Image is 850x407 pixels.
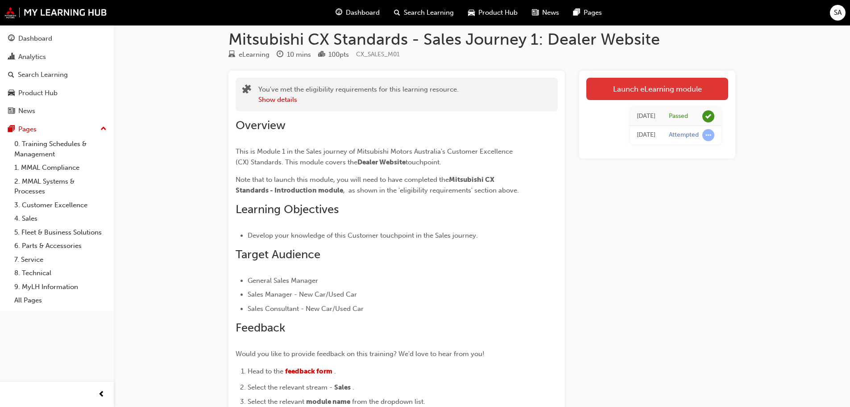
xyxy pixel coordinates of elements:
span: search-icon [394,7,400,18]
div: Attempted [669,131,699,139]
a: feedback form [285,367,332,375]
span: Develop your knowledge of this Customer touchpoint in the Sales journey. [248,231,478,239]
div: 100 pts [328,50,349,60]
span: Sales Manager - New Car/Used Car [248,290,357,298]
div: 10 mins [287,50,311,60]
button: Pages [4,121,110,138]
a: All Pages [11,294,110,307]
span: touchpoint. [406,158,441,166]
div: Dashboard [18,34,52,44]
span: Sales Consultant - New Car/Used Car [248,305,364,313]
span: Mitsubishi CX Standards - Introduction module [236,176,496,194]
div: Fri Aug 22 2025 09:48:18 GMT+1000 (Australian Eastern Standard Time) [637,111,655,122]
span: Select the relevant stream - [248,383,332,391]
span: module name [306,398,350,406]
a: News [4,103,110,119]
span: Product Hub [478,8,518,18]
span: news-icon [8,107,15,115]
span: Note that to launch this module, you will need to have completed the [236,176,449,184]
span: Search Learning [404,8,454,18]
button: Show details [258,95,297,105]
span: Learning resource code [356,50,400,58]
span: learningRecordVerb_ATTEMPT-icon [702,129,714,141]
button: DashboardAnalyticsSearch LearningProduct HubNews [4,29,110,121]
a: 1. MMAL Compliance [11,161,110,175]
span: Overview [236,118,286,132]
a: 2. MMAL Systems & Processes [11,175,110,198]
a: news-iconNews [525,4,566,22]
span: puzzle-icon [242,85,251,96]
img: mmal [4,7,107,18]
span: Would you like to provide feedback on this training? We'd love to hear from you! [236,350,485,358]
a: Search Learning [4,67,110,83]
span: chart-icon [8,53,15,61]
span: Feedback [236,321,285,335]
a: Dashboard [4,30,110,47]
a: Launch eLearning module [586,78,728,100]
span: This is Module 1 in the Sales journey of Mitsubishi Motors Australia's Customer Excellence (CX) S... [236,147,514,166]
a: 7. Service [11,253,110,267]
a: 6. Parts & Accessories [11,239,110,253]
span: up-icon [100,123,107,135]
h1: Mitsubishi CX Standards - Sales Journey 1: Dealer Website [228,29,735,49]
span: , as shown in the 'eligibility requirements' section above. [343,186,519,194]
span: car-icon [468,7,475,18]
span: guage-icon [336,7,342,18]
span: car-icon [8,89,15,97]
span: General Sales Manager [248,277,318,285]
a: search-iconSearch Learning [387,4,461,22]
span: learningRecordVerb_PASS-icon [702,110,714,122]
span: news-icon [532,7,539,18]
span: Sales [334,383,351,391]
div: Pages [18,124,37,134]
button: SA [830,5,846,21]
a: car-iconProduct Hub [461,4,525,22]
div: Type [228,49,270,60]
span: from the dropdown list. [352,398,425,406]
a: Analytics [4,49,110,65]
span: pages-icon [8,126,15,134]
span: Head to the [248,367,283,375]
div: Product Hub [18,88,58,98]
a: 5. Fleet & Business Solutions [11,226,110,239]
span: . [334,367,336,375]
a: 0. Training Schedules & Management [11,137,110,161]
span: pages-icon [573,7,580,18]
a: pages-iconPages [566,4,609,22]
a: 3. Customer Excellence [11,198,110,212]
div: Points [318,49,349,60]
span: prev-icon [98,389,105,400]
span: Learning Objectives [236,202,339,216]
span: . [352,383,354,391]
a: 9. MyLH Information [11,280,110,294]
span: Dealer Website [357,158,406,166]
span: News [542,8,559,18]
span: clock-icon [277,51,283,59]
a: Product Hub [4,85,110,101]
a: guage-iconDashboard [328,4,387,22]
div: News [18,106,35,116]
div: Duration [277,49,311,60]
div: eLearning [239,50,270,60]
span: SA [834,8,842,18]
div: You've met the eligibility requirements for this learning resource. [258,84,459,105]
a: 8. Technical [11,266,110,280]
span: Target Audience [236,248,320,261]
span: Select the relevant [248,398,304,406]
span: search-icon [8,71,14,79]
div: Passed [669,112,688,121]
span: Pages [584,8,602,18]
span: Dashboard [346,8,380,18]
div: Analytics [18,52,46,62]
span: learningResourceType_ELEARNING-icon [228,51,235,59]
a: 4. Sales [11,212,110,226]
span: guage-icon [8,35,15,43]
div: Search Learning [18,70,68,80]
span: podium-icon [318,51,325,59]
div: Fri Aug 22 2025 09:36:13 GMT+1000 (Australian Eastern Standard Time) [637,130,655,140]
